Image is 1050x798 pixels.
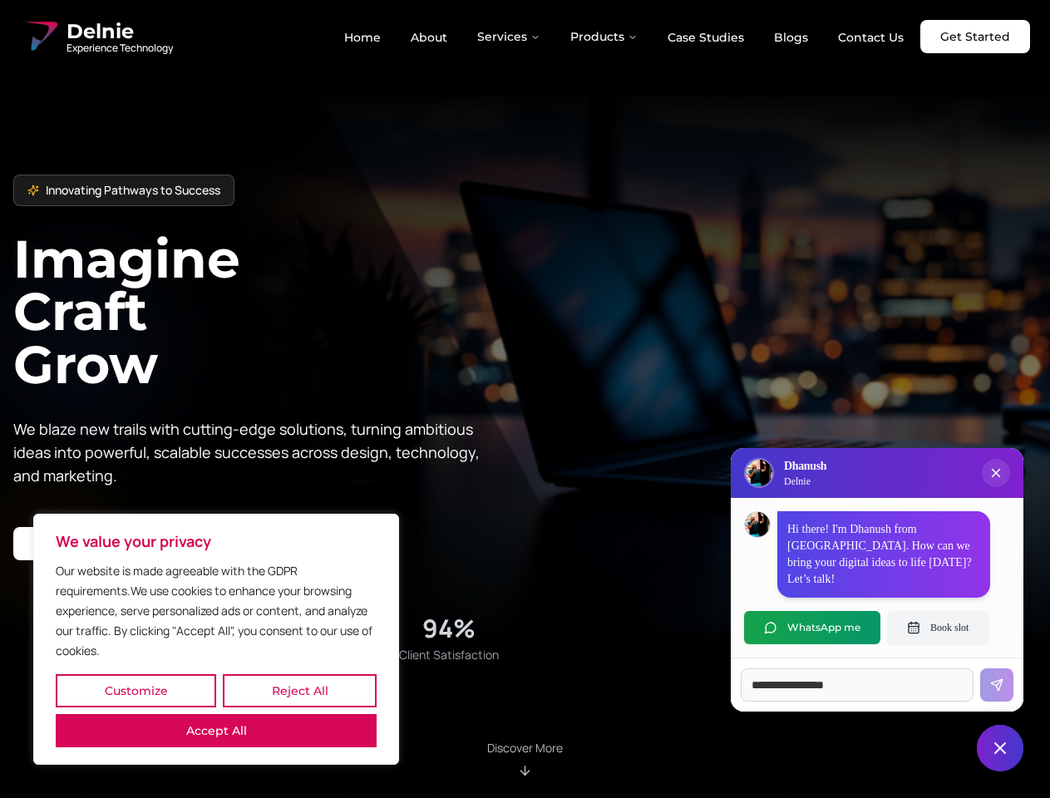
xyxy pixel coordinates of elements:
[56,714,377,747] button: Accept All
[56,561,377,661] p: Our website is made agreeable with the GDPR requirements.We use cookies to enhance your browsing ...
[557,20,651,53] button: Products
[787,521,980,588] p: Hi there! I'm Dhanush from [GEOGRAPHIC_DATA]. How can we bring your digital ideas to life [DATE]?...
[887,611,988,644] button: Book slot
[397,23,461,52] a: About
[331,20,917,53] nav: Main
[784,475,826,488] p: Delnie
[464,20,554,53] button: Services
[761,23,821,52] a: Blogs
[654,23,757,52] a: Case Studies
[784,458,826,475] h3: Dhanush
[422,613,476,643] div: 94%
[13,233,525,390] h1: Imagine Craft Grow
[744,611,880,644] button: WhatsApp me
[223,674,377,707] button: Reject All
[825,23,917,52] a: Contact Us
[13,417,492,487] p: We blaze new trails with cutting-edge solutions, turning ambitious ideas into powerful, scalable ...
[920,20,1030,53] a: Get Started
[67,18,173,45] span: Delnie
[487,740,563,756] p: Discover More
[67,42,173,55] span: Experience Technology
[46,182,220,199] span: Innovating Pathways to Success
[56,674,216,707] button: Customize
[399,647,499,663] span: Client Satisfaction
[331,23,394,52] a: Home
[745,512,770,537] img: Dhanush
[977,725,1023,771] button: Close chat
[13,527,204,560] a: Start your project with us
[20,17,173,57] a: Delnie Logo Full
[20,17,60,57] img: Delnie Logo
[56,531,377,551] p: We value your privacy
[746,460,772,486] img: Delnie Logo
[487,740,563,778] div: Scroll to About section
[982,459,1010,487] button: Close chat popup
